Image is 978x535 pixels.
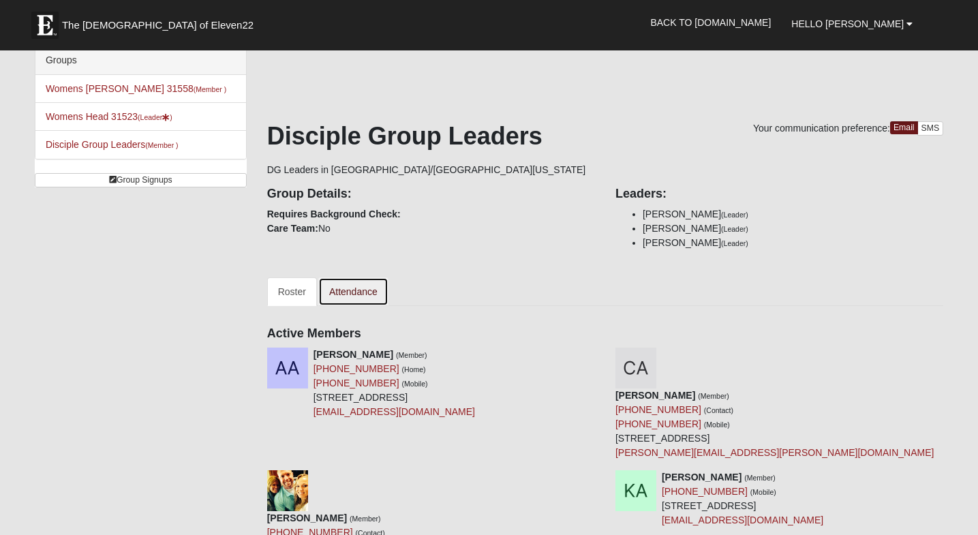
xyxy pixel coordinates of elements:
[314,406,475,417] a: [EMAIL_ADDRESS][DOMAIN_NAME]
[721,211,748,219] small: (Leader)
[46,139,179,150] a: Disciple Group Leaders(Member )
[721,225,748,233] small: (Leader)
[615,388,934,460] div: [STREET_ADDRESS]
[791,18,904,29] span: Hello [PERSON_NAME]
[721,239,748,247] small: (Leader)
[662,470,823,528] div: [STREET_ADDRESS]
[138,113,172,121] small: (Leader )
[46,111,172,122] a: Womens Head 31523(Leader)
[643,221,943,236] li: [PERSON_NAME]
[62,18,254,32] span: The [DEMOGRAPHIC_DATA] of Eleven22
[615,418,701,429] a: [PHONE_NUMBER]
[145,141,178,149] small: (Member )
[267,187,595,202] h4: Group Details:
[35,46,246,75] div: Groups
[314,378,399,388] a: [PHONE_NUMBER]
[615,404,701,415] a: [PHONE_NUMBER]
[744,474,776,482] small: (Member)
[698,392,729,400] small: (Member)
[257,177,605,236] div: No
[781,7,923,41] a: Hello [PERSON_NAME]
[704,406,733,414] small: (Contact)
[267,326,943,341] h4: Active Members
[396,351,427,359] small: (Member)
[753,123,890,134] span: Your communication preference:
[890,121,918,134] a: Email
[704,421,730,429] small: (Mobile)
[662,472,742,483] strong: [PERSON_NAME]
[46,83,226,94] a: Womens [PERSON_NAME] 31558(Member )
[25,5,297,39] a: The [DEMOGRAPHIC_DATA] of Eleven22
[643,236,943,250] li: [PERSON_NAME]
[615,390,695,401] strong: [PERSON_NAME]
[615,447,934,458] a: [PERSON_NAME][EMAIL_ADDRESS][PERSON_NAME][DOMAIN_NAME]
[643,207,943,221] li: [PERSON_NAME]
[402,365,426,373] small: (Home)
[640,5,781,40] a: Back to [DOMAIN_NAME]
[314,349,393,360] strong: [PERSON_NAME]
[267,223,318,234] strong: Care Team:
[750,488,776,496] small: (Mobile)
[314,348,475,419] div: [STREET_ADDRESS]
[31,12,59,39] img: Eleven22 logo
[267,121,943,151] h1: Disciple Group Leaders
[402,380,428,388] small: (Mobile)
[917,121,944,136] a: SMS
[662,486,748,497] a: [PHONE_NUMBER]
[194,85,226,93] small: (Member )
[267,209,401,219] strong: Requires Background Check:
[35,173,247,187] a: Group Signups
[314,363,399,374] a: [PHONE_NUMBER]
[267,277,317,306] a: Roster
[318,277,388,306] a: Attendance
[615,187,943,202] h4: Leaders:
